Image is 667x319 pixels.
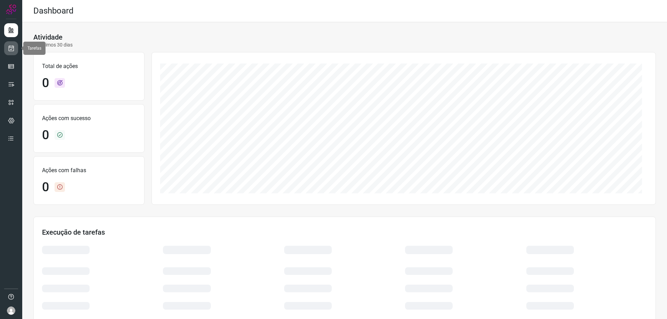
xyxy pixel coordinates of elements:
p: Total de ações [42,62,136,70]
span: Tarefas [27,46,41,51]
img: avatar-user-boy.jpg [7,307,15,315]
p: Ações com falhas [42,166,136,175]
p: Últimos 30 dias [33,41,73,49]
h1: 0 [42,180,49,195]
h1: 0 [42,128,49,143]
h3: Atividade [33,33,63,41]
h3: Execução de tarefas [42,228,647,236]
p: Ações com sucesso [42,114,136,123]
h1: 0 [42,76,49,91]
img: Logo [6,4,16,15]
h2: Dashboard [33,6,74,16]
